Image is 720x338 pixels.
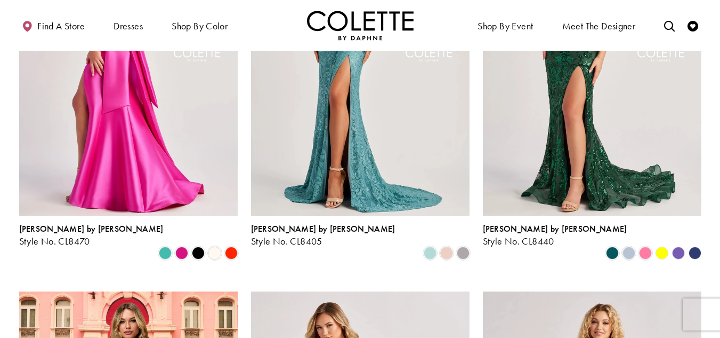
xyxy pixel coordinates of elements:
[192,247,205,260] i: Black
[169,11,230,40] span: Shop by color
[208,247,221,260] i: Diamond White
[175,247,188,260] i: Fuchsia
[639,247,652,260] i: Cotton Candy
[307,11,414,40] img: Colette by Daphne
[440,247,453,260] i: Rose
[251,235,322,247] span: Style No. CL8405
[307,11,414,40] a: Visit Home Page
[251,223,395,234] span: [PERSON_NAME] by [PERSON_NAME]
[483,235,554,247] span: Style No. CL8440
[672,247,685,260] i: Violet
[656,247,668,260] i: Yellow
[37,21,85,32] span: Find a store
[478,21,533,32] span: Shop By Event
[172,21,228,32] span: Shop by color
[689,247,701,260] i: Navy Blue
[111,11,145,40] span: Dresses
[424,247,436,260] i: Sea Glass
[562,21,636,32] span: Meet the designer
[560,11,638,40] a: Meet the designer
[19,235,90,247] span: Style No. CL8470
[457,247,470,260] i: Smoke
[114,21,143,32] span: Dresses
[661,11,677,40] a: Toggle search
[19,224,164,247] div: Colette by Daphne Style No. CL8470
[225,247,238,260] i: Scarlet
[475,11,536,40] span: Shop By Event
[606,247,619,260] i: Spruce
[159,247,172,260] i: Turquoise
[251,224,395,247] div: Colette by Daphne Style No. CL8405
[483,224,627,247] div: Colette by Daphne Style No. CL8440
[19,223,164,234] span: [PERSON_NAME] by [PERSON_NAME]
[622,247,635,260] i: Ice Blue
[685,11,701,40] a: Check Wishlist
[483,223,627,234] span: [PERSON_NAME] by [PERSON_NAME]
[19,11,87,40] a: Find a store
